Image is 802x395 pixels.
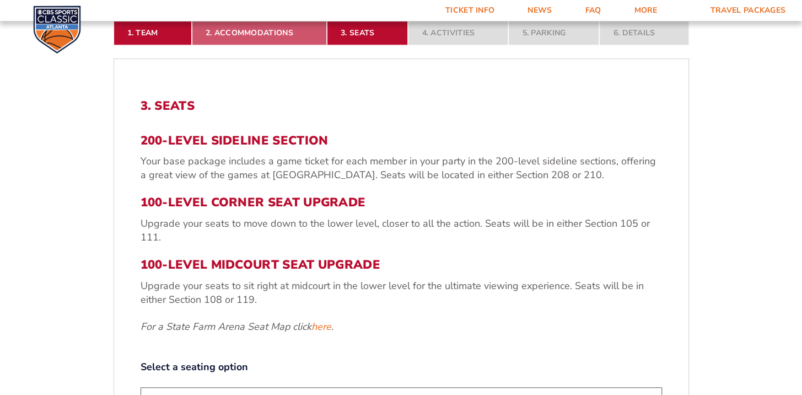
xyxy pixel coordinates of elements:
p: Upgrade your seats to move down to the lower level, closer to all the action. Seats will be in ei... [141,217,662,244]
img: CBS Sports Classic [33,6,81,54]
h3: 100-Level Midcourt Seat Upgrade [141,258,662,272]
h2: 3. Seats [141,99,662,113]
em: For a State Farm Arena Seat Map click . [141,320,333,333]
a: here [311,320,331,334]
p: Upgrade your seats to sit right at midcourt in the lower level for the ultimate viewing experienc... [141,279,662,307]
a: 2. Accommodations [192,21,327,45]
a: 1. Team [114,21,192,45]
h3: 200-Level Sideline Section [141,134,662,148]
h3: 100-Level Corner Seat Upgrade [141,195,662,210]
label: Select a seating option [141,360,662,374]
p: Your base package includes a game ticket for each member in your party in the 200-level sideline ... [141,154,662,182]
